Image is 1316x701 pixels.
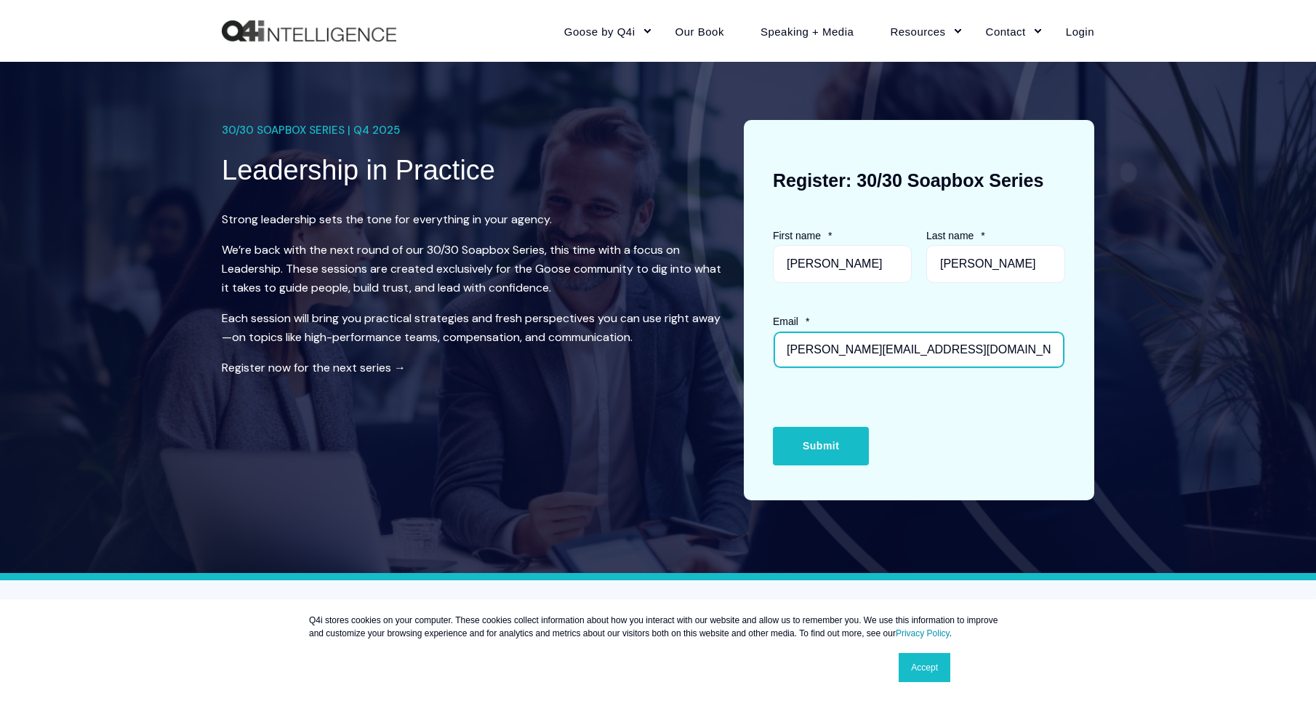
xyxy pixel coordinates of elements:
input: Submit [773,427,869,465]
h3: Register: 30/30 Soapbox Series [773,149,1065,212]
a: Accept [899,653,950,682]
p: Register now for the next series → [222,358,721,377]
p: Strong leadership sets the tone for everything in your agency. [222,210,721,229]
p: Q4i stores cookies on your computer. These cookies collect information about how you interact wit... [309,614,1007,640]
a: Back to Home [222,20,396,42]
a: Privacy Policy [896,628,950,638]
img: Q4intelligence, LLC logo [222,20,396,42]
span: 30/30 SOAPBOX SERIES | Q4 2025 [222,120,400,141]
span: First name [773,230,821,241]
span: Last name [926,230,974,241]
p: Each session will bring you practical strategies and fresh perspectives you can use right away—on... [222,309,721,347]
h1: Leadership in Practice [222,152,709,188]
p: We’re back with the next round of our 30/30 Soapbox Series, this time with a focus on Leadership.... [222,241,721,297]
span: Email [773,316,798,327]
